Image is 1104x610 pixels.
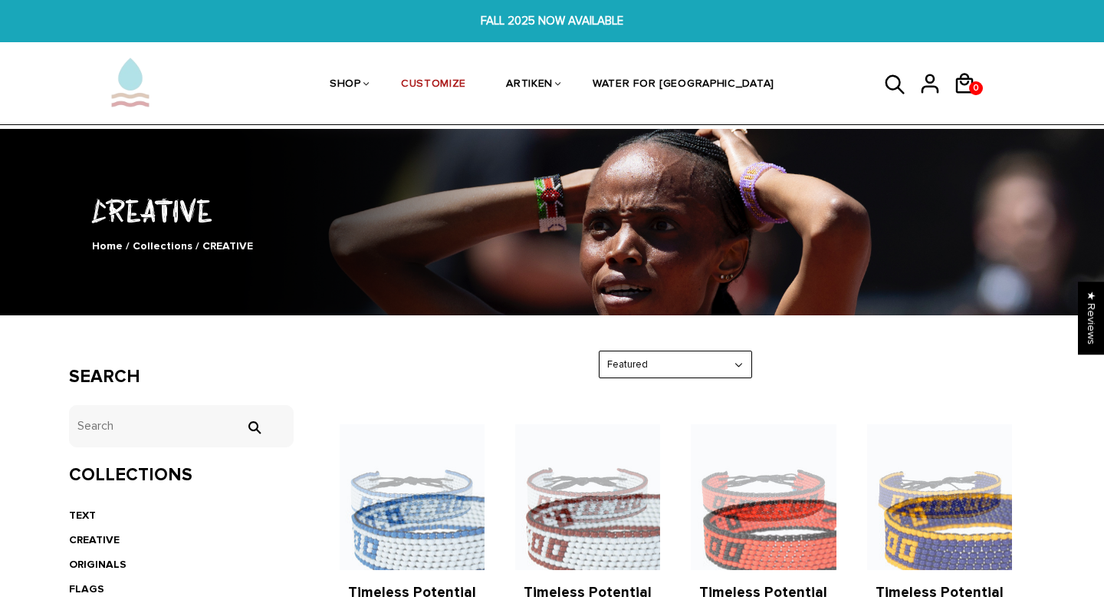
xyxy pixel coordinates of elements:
a: SHOP [330,45,361,126]
a: Timeless Potential [699,584,827,602]
h3: Collections [69,464,294,486]
div: Click to open Judge.me floating reviews tab [1078,282,1104,354]
input: Search [238,420,269,434]
a: TEXT [69,509,96,522]
a: Collections [133,239,192,252]
img: Handmade Beaded ArtiKen Timeless Potential Blue and Orange Bracelet [867,424,1012,569]
a: Timeless Potential [348,584,476,602]
span: 0 [970,77,982,99]
a: Timeless Potential [876,584,1004,602]
img: Handmade Beaded Artiken Timeless Potential Blue and White Bracelet [340,424,485,569]
h3: Search [69,366,294,388]
a: CUSTOMIZE [401,45,466,126]
a: ORIGINALS [69,558,127,571]
img: Handmade Beaded ArtiKen Timeless Potential Maroon and White Bracelet [515,424,660,569]
input: Search [69,405,294,447]
span: CREATIVE [202,239,253,252]
span: / [126,239,130,252]
a: ARTIKEN [506,45,553,126]
a: 0 [953,100,987,102]
a: FLAGS [69,582,104,595]
img: Handmade Beaded ArtiKen Timeless Potential Black and Red Bracelet [691,424,836,569]
span: FALL 2025 NOW AVAILABLE [340,12,764,30]
span: / [195,239,199,252]
a: Home [92,239,123,252]
a: CREATIVE [69,533,120,546]
h1: CREATIVE [69,190,1035,230]
a: Timeless Potential [524,584,652,602]
a: WATER FOR [GEOGRAPHIC_DATA] [593,45,774,126]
